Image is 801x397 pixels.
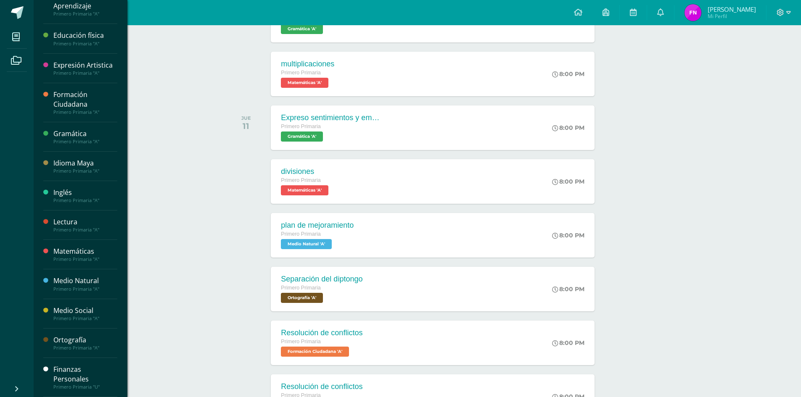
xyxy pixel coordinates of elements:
[281,293,323,303] span: Ortografía 'A'
[552,339,584,347] div: 8:00 PM
[53,197,117,203] div: Primero Primaria "A"
[53,70,117,76] div: Primero Primaria "A"
[53,60,117,70] div: Expresión Artistica
[53,306,117,315] div: Medio Social
[53,217,117,233] a: LecturaPrimero Primaria "A"
[53,217,117,227] div: Lectura
[708,5,756,13] span: [PERSON_NAME]
[281,339,320,344] span: Primero Primaria
[53,60,117,76] a: Expresión ArtisticaPrimero Primaria "A"
[685,4,701,21] img: 4b914206d56e27c13b343e4d315c9ba0.png
[53,90,117,115] a: Formación CiudadanaPrimero Primaria "A"
[53,315,117,321] div: Primero Primaria "A"
[552,285,584,293] div: 8:00 PM
[53,335,117,345] div: Ortografía
[281,177,320,183] span: Primero Primaria
[53,158,117,174] a: Idioma MayaPrimero Primaria "A"
[552,70,584,78] div: 8:00 PM
[53,276,117,292] a: Medio NaturalPrimero Primaria "A"
[552,124,584,131] div: 8:00 PM
[552,231,584,239] div: 8:00 PM
[53,168,117,174] div: Primero Primaria "A"
[241,121,251,131] div: 11
[281,185,328,195] span: Matemáticas 'A'
[281,78,328,88] span: Matemáticas 'A'
[53,41,117,47] div: Primero Primaria "A"
[53,286,117,292] div: Primero Primaria "A"
[53,306,117,321] a: Medio SocialPrimero Primaria "A"
[53,31,117,40] div: Educación física
[53,188,117,197] div: Inglés
[281,231,320,237] span: Primero Primaria
[281,113,382,122] div: Expreso sentimientos y emociones
[53,384,117,390] div: Primero Primaria "U"
[53,335,117,351] a: OrtografíaPrimero Primaria "A"
[53,227,117,233] div: Primero Primaria "A"
[53,345,117,351] div: Primero Primaria "A"
[53,109,117,115] div: Primero Primaria "A"
[281,24,323,34] span: Gramática 'A'
[281,131,323,142] span: Gramática 'A'
[281,382,362,391] div: Resolución de conflictos
[53,365,117,390] a: Finanzas PersonalesPrimero Primaria "U"
[281,275,362,284] div: Separación del diptongo
[53,90,117,109] div: Formación Ciudadana
[241,115,251,121] div: JUE
[281,167,330,176] div: divisiones
[281,221,354,230] div: plan de mejoramiento
[708,13,756,20] span: Mi Perfil
[53,11,117,17] div: Primero Primaria "A"
[281,60,334,68] div: multiplicaciones
[53,247,117,256] div: Matemáticas
[281,329,362,337] div: Resolución de conflictos
[53,188,117,203] a: InglésPrimero Primaria "A"
[53,256,117,262] div: Primero Primaria "A"
[53,365,117,384] div: Finanzas Personales
[281,239,332,249] span: Medio Natural 'A'
[281,285,320,291] span: Primero Primaria
[281,124,320,129] span: Primero Primaria
[53,276,117,286] div: Medio Natural
[53,31,117,46] a: Educación físicaPrimero Primaria "A"
[53,247,117,262] a: MatemáticasPrimero Primaria "A"
[53,129,117,145] a: GramáticaPrimero Primaria "A"
[281,347,349,357] span: Formación Ciudadana 'A'
[53,129,117,139] div: Gramática
[281,70,320,76] span: Primero Primaria
[53,158,117,168] div: Idioma Maya
[53,139,117,145] div: Primero Primaria "A"
[552,178,584,185] div: 8:00 PM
